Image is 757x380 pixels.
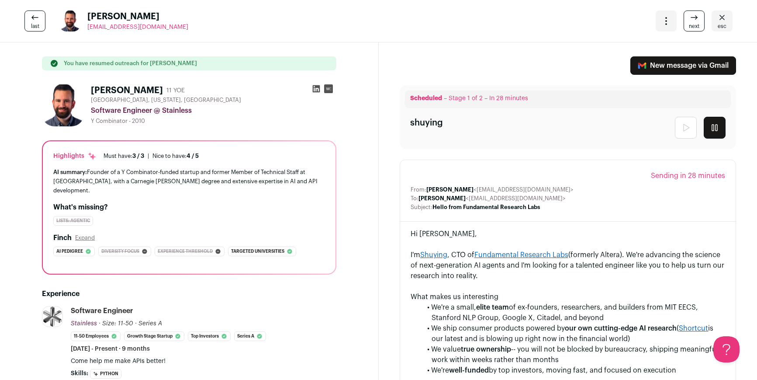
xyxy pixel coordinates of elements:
[87,24,188,30] span: [EMAIL_ADDRESS][DOMAIN_NAME]
[71,331,121,341] li: 11-50 employees
[138,321,162,327] span: Series A
[166,86,185,95] div: 11 YOE
[421,344,726,365] li: We value -- you will not be blocked by bureaucracy, shipping meaningful work within weeks rather ...
[461,346,511,353] strong: true ownership
[53,169,87,175] span: AI summary:
[421,302,726,323] li: We're a small, of ex-founders, researchers, and builders from MIT EECS, Stanford NLP Group, Googl...
[90,369,121,379] li: Python
[410,117,443,139] div: shuying
[101,247,139,256] span: Diversity focus
[411,292,726,302] div: What makes us interesting
[91,97,241,104] span: [GEOGRAPHIC_DATA], [US_STATE], [GEOGRAPHIC_DATA]
[411,204,432,211] dt: Subject:
[712,10,733,31] a: Close
[489,95,528,101] span: In 28 minutes
[87,23,188,31] a: [EMAIL_ADDRESS][DOMAIN_NAME]
[231,247,284,256] span: Targeted universities
[91,105,336,116] div: Software Engineer @ Stainless
[71,369,88,378] span: Skills:
[565,325,677,332] strong: our own cutting-edge AI research
[104,153,199,160] ul: |
[410,95,442,101] span: Scheduled
[71,345,150,353] span: [DATE] - Present · 9 months
[411,250,726,281] div: I'm , CTO of (formerly Altera). We're advancing the science of next-generation AI agents and I'm ...
[484,95,487,101] span: –
[53,167,325,195] div: Founder of a Y Combinator-funded startup and former Member of Technical Staff at [GEOGRAPHIC_DATA...
[421,365,726,376] li: We're by top investors, moving fast, and focused on execution
[87,10,188,23] span: [PERSON_NAME]
[426,186,574,193] dd: <[EMAIL_ADDRESS][DOMAIN_NAME]>
[135,319,137,328] span: ·
[449,367,489,374] strong: well-funded
[234,331,266,341] li: Series A
[158,247,213,256] span: Experience threshold
[53,202,325,213] h2: What's missing?
[24,10,45,31] a: last
[132,153,144,159] span: 3 / 3
[188,331,231,341] li: Top Investors
[152,153,199,160] div: Nice to have:
[56,247,83,256] span: Ai pedigree
[651,171,725,181] span: Sending in 28 minutes
[53,152,97,160] div: Highlights
[42,84,84,126] img: 7028412ce9090c5b94be396e1aa10c02b6a0dab135da0408f828876b1aae020e
[64,60,197,67] p: You have resumed outreach for [PERSON_NAME]
[31,23,39,30] span: last
[444,95,447,101] span: –
[630,56,736,75] a: New message via Gmail
[53,233,72,243] h2: Finch
[418,195,566,202] dd: <[EMAIL_ADDRESS][DOMAIN_NAME]>
[420,251,447,258] a: Shuying
[718,23,726,30] span: esc
[689,23,699,30] span: next
[91,84,163,97] h1: [PERSON_NAME]
[75,234,95,241] button: Expand
[713,336,740,363] iframe: Help Scout Beacon - Open
[91,118,336,125] div: Y Combinator - 2010
[476,304,509,311] strong: elite team
[71,321,97,327] span: Stainless
[187,153,199,159] span: 4 / 5
[418,195,466,201] b: [PERSON_NAME]
[42,289,336,299] h2: Experience
[53,216,93,226] div: Lists: Agentic
[449,95,483,101] span: Stage 1 of 2
[42,307,62,327] img: 2fce72c01805cfdd2509ffefdac615335b38237316a42d254c3b4b090b35e66b.png
[432,204,540,210] b: Hello from Fundamental Research Labs
[656,10,677,31] button: Open dropdown
[411,229,726,239] div: Hi [PERSON_NAME],
[474,251,568,258] a: Fundamental Research Labs
[59,10,80,31] img: 7028412ce9090c5b94be396e1aa10c02b6a0dab135da0408f828876b1aae020e
[124,331,184,341] li: Growth Stage Startup
[104,153,144,160] div: Must have:
[426,187,474,192] b: [PERSON_NAME]
[71,357,336,366] p: Come help me make APIs better!
[411,186,426,193] dt: From:
[679,325,708,332] a: Shortcut
[421,323,726,344] li: We ship consumer products powered by ( is our latest and is blowing up right now in the financial...
[411,195,418,202] dt: To:
[71,306,133,316] div: Software Engineer
[99,321,133,327] span: · Size: 11-50
[684,10,705,31] a: next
